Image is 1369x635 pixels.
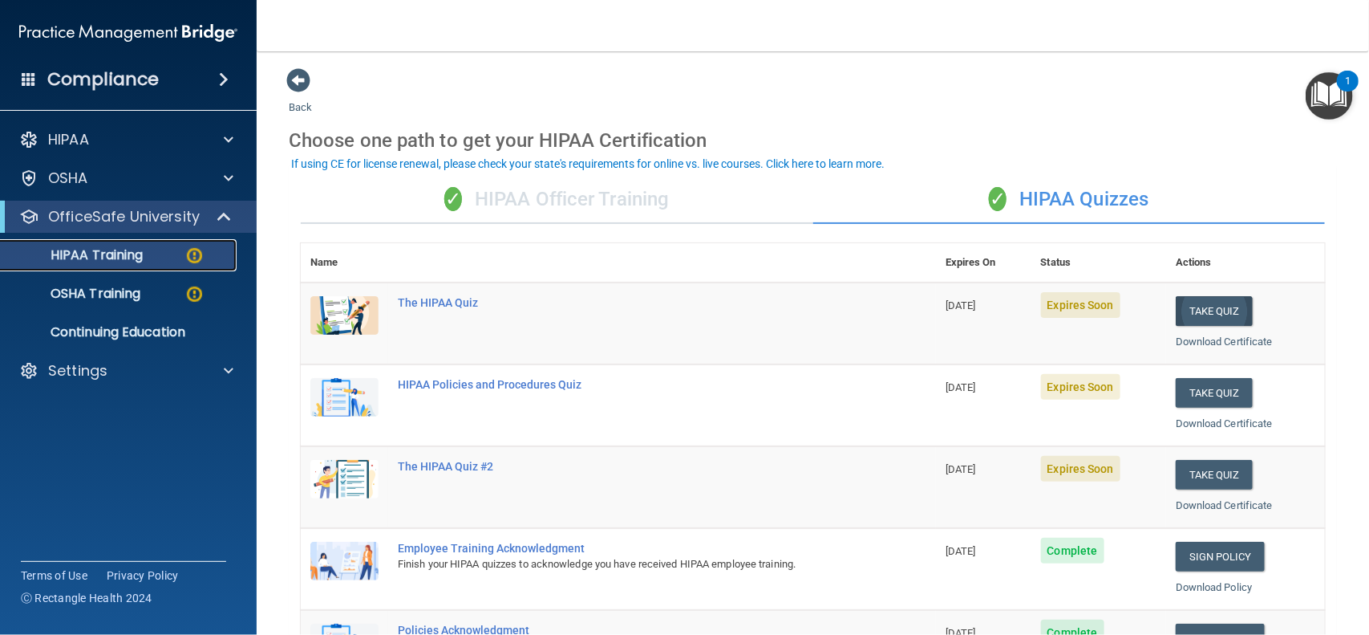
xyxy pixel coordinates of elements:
a: Download Certificate [1176,499,1273,511]
button: Take Quiz [1176,296,1253,326]
a: Terms of Use [21,568,87,584]
span: ✓ [989,187,1006,211]
a: OfficeSafe University [19,207,233,226]
p: Continuing Education [10,324,229,340]
div: Choose one path to get your HIPAA Certification [289,117,1337,164]
div: Employee Training Acknowledgment [398,542,856,555]
button: Open Resource Center, 1 new notification [1306,72,1353,120]
a: Download Policy [1176,581,1253,593]
span: Ⓒ Rectangle Health 2024 [21,590,152,606]
p: HIPAA [48,130,89,149]
a: HIPAA [19,130,233,149]
span: Expires Soon [1041,456,1120,482]
button: If using CE for license renewal, please check your state's requirements for online vs. live cours... [289,156,887,172]
span: [DATE] [946,299,976,311]
a: OSHA [19,169,233,188]
div: If using CE for license renewal, please check your state's requirements for online vs. live cours... [291,158,885,169]
span: Expires Soon [1041,292,1120,318]
a: Settings [19,361,233,381]
p: OSHA Training [10,286,140,302]
p: OSHA [48,169,88,188]
a: Back [289,82,312,113]
div: HIPAA Policies and Procedures Quiz [398,378,856,391]
img: warning-circle.0cc9ac19.png [184,246,205,266]
button: Take Quiz [1176,378,1253,408]
div: HIPAA Officer Training [301,176,813,224]
th: Expires On [936,243,1031,283]
p: HIPAA Training [10,247,143,263]
span: [DATE] [946,545,976,557]
iframe: Drift Widget Chat Controller [1092,523,1350,586]
a: Privacy Policy [107,568,179,584]
th: Status [1031,243,1166,283]
span: [DATE] [946,381,976,393]
th: Name [301,243,388,283]
h4: Compliance [47,68,159,91]
button: Take Quiz [1176,460,1253,490]
img: PMB logo [19,17,237,49]
div: 1 [1345,81,1351,102]
a: Download Certificate [1176,417,1273,429]
div: Finish your HIPAA quizzes to acknowledge you have received HIPAA employee training. [398,555,856,574]
span: ✓ [444,187,462,211]
p: Settings [48,361,107,381]
span: [DATE] [946,463,976,475]
div: HIPAA Quizzes [813,176,1326,224]
a: Download Certificate [1176,336,1273,348]
div: The HIPAA Quiz #2 [398,460,856,473]
div: The HIPAA Quiz [398,296,856,309]
img: warning-circle.0cc9ac19.png [184,284,205,304]
span: Expires Soon [1041,374,1120,400]
p: OfficeSafe University [48,207,200,226]
th: Actions [1166,243,1325,283]
span: Complete [1041,538,1104,564]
